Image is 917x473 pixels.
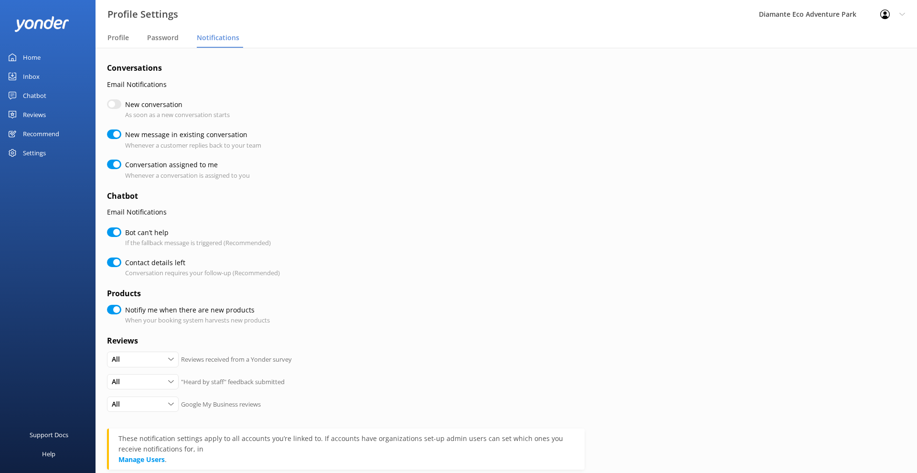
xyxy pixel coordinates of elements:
[23,105,46,124] div: Reviews
[125,238,271,248] p: If the fallback message is triggered (Recommended)
[107,62,585,75] h4: Conversations
[107,7,178,22] h3: Profile Settings
[125,160,245,170] label: Conversation assigned to me
[125,99,225,110] label: New conversation
[107,190,585,203] h4: Chatbot
[125,129,256,140] label: New message in existing conversation
[118,433,575,454] div: These notification settings apply to all accounts you’re linked to. If accounts have organization...
[125,110,230,120] p: As soon as a new conversation starts
[181,377,285,387] p: "Heard by staff" feedback submitted
[147,33,179,43] span: Password
[125,315,270,325] p: When your booking system harvests new products
[23,86,46,105] div: Chatbot
[181,399,261,409] p: Google My Business reviews
[30,425,68,444] div: Support Docs
[23,48,41,67] div: Home
[125,258,275,268] label: Contact details left
[23,124,59,143] div: Recommend
[23,67,40,86] div: Inbox
[112,354,126,365] span: All
[125,140,261,150] p: Whenever a customer replies back to your team
[107,79,585,90] p: Email Notifications
[125,268,280,278] p: Conversation requires your follow-up (Recommended)
[118,455,165,464] a: Manage Users
[14,16,69,32] img: yonder-white-logo.png
[197,33,239,43] span: Notifications
[107,207,585,217] p: Email Notifications
[125,227,266,238] label: Bot can’t help
[125,171,250,181] p: Whenever a conversation is assigned to you
[181,355,292,365] p: Reviews received from a Yonder survey
[112,399,126,409] span: All
[42,444,55,463] div: Help
[23,143,46,162] div: Settings
[107,335,585,347] h4: Reviews
[107,288,585,300] h4: Products
[118,433,575,465] div: .
[112,376,126,387] span: All
[107,33,129,43] span: Profile
[125,305,265,315] label: Notifiy me when there are new products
